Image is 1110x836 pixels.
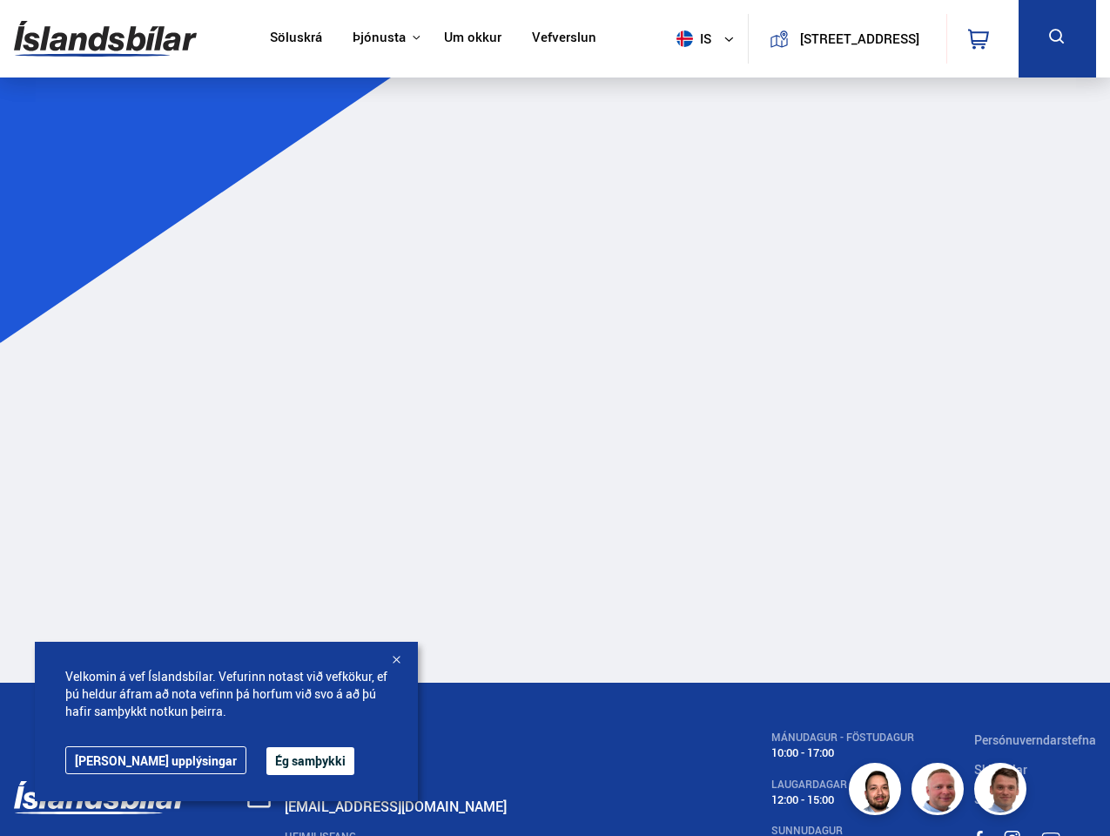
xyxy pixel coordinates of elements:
a: [EMAIL_ADDRESS][DOMAIN_NAME] [285,797,507,816]
div: 10:00 - 17:00 [771,746,914,759]
div: MÁNUDAGUR - FÖSTUDAGUR [771,731,914,744]
img: svg+xml;base64,PHN2ZyB4bWxucz0iaHR0cDovL3d3dy53My5vcmcvMjAwMC9zdmciIHdpZHRoPSI1MTIiIGhlaWdodD0iNT... [676,30,693,47]
button: is [669,13,748,64]
button: Ég samþykki [266,747,354,775]
a: [PERSON_NAME] upplýsingar [65,746,246,774]
button: Þjónusta [353,30,406,46]
span: is [669,30,713,47]
div: SÍMI [285,731,710,744]
a: Skilmalar [974,761,1027,778]
a: [STREET_ADDRESS] [758,14,936,64]
a: Um okkur [444,30,501,48]
span: Velkomin á vef Íslandsbílar. Vefurinn notast við vefkökur, ef þú heldur áfram að nota vefinn þá h... [65,668,387,720]
button: [STREET_ADDRESS] [796,31,924,46]
div: 12:00 - 15:00 [771,793,914,806]
div: SENDA SKILABOÐ [285,781,710,793]
a: Vefverslun [532,30,596,48]
a: Persónuverndarstefna [974,731,1096,748]
button: Opna LiveChat spjallviðmót [14,7,66,59]
img: FbJEzSuNWCJXmdc-.webp [977,765,1029,818]
img: siFngHWaQ9KaOqBr.png [914,765,966,818]
div: LAUGARDAGAR [771,779,914,791]
a: Söluskrá [270,30,322,48]
img: nhp88E3Fdnt1Opn2.png [851,765,904,818]
img: G0Ugv5HjCgRt.svg [14,10,197,67]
